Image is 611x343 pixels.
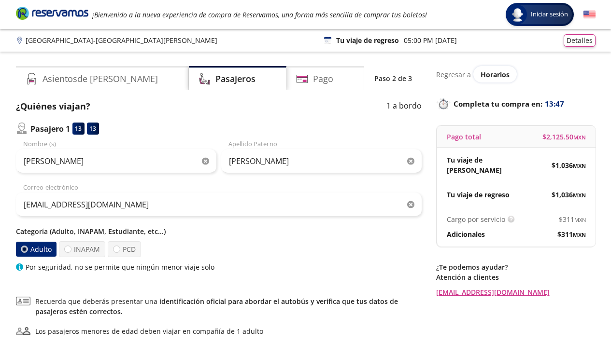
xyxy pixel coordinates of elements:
[87,123,99,135] div: 13
[447,190,510,200] p: Tu viaje de regreso
[559,214,586,224] span: $ 311
[26,35,217,45] p: [GEOGRAPHIC_DATA] - [GEOGRAPHIC_DATA][PERSON_NAME]
[336,35,399,45] p: Tu viaje de regreso
[16,6,88,20] i: Brand Logo
[92,10,427,19] em: ¡Bienvenido a la nueva experiencia de compra de Reservamos, una forma más sencilla de comprar tus...
[436,97,596,110] p: Completa tu compra en :
[35,296,422,316] span: Recuerda que deberás presentar una
[542,132,586,142] span: $ 2,125.50
[16,149,216,173] input: Nombre (s)
[16,192,422,217] input: Correo electrónico
[573,134,586,141] small: MXN
[72,123,85,135] div: 13
[583,9,596,21] button: English
[404,35,457,45] p: 05:00 PM [DATE]
[481,70,510,79] span: Horarios
[557,229,586,239] span: $ 311
[26,262,214,272] p: Por seguridad, no se permite que ningún menor viaje solo
[447,132,481,142] p: Pago total
[386,100,422,113] p: 1 a bordo
[16,100,90,113] p: ¿Quiénes viajan?
[545,98,564,110] span: 13:47
[436,262,596,272] p: ¿Te podemos ayudar?
[215,72,256,85] h4: Pasajeros
[436,69,471,80] p: Regresar a
[313,72,333,85] h4: Pago
[436,287,596,297] a: [EMAIL_ADDRESS][DOMAIN_NAME]
[16,6,88,23] a: Brand Logo
[447,214,505,224] p: Cargo por servicio
[574,216,586,223] small: MXN
[573,231,586,238] small: MXN
[59,241,105,257] label: INAPAM
[564,34,596,47] button: Detalles
[573,192,586,199] small: MXN
[436,66,596,82] div: Regresar a ver horarios
[30,123,70,135] p: Pasajero 1
[108,241,141,257] label: PCD
[15,242,56,257] label: Adulto
[43,72,158,85] h4: Asientos de [PERSON_NAME]
[447,155,516,175] p: Tu viaje de [PERSON_NAME]
[573,162,586,169] small: MXN
[35,297,398,316] a: identificación oficial para abordar el autobús y verifica que tus datos de pasajeros estén correc...
[16,226,422,236] p: Categoría (Adulto, INAPAM, Estudiante, etc...)
[552,160,586,170] span: $ 1,036
[436,272,596,282] p: Atención a clientes
[527,10,572,19] span: Iniciar sesión
[221,149,422,173] input: Apellido Paterno
[374,73,412,83] p: Paso 2 de 3
[35,326,263,336] div: Los pasajeros menores de edad deben viajar en compañía de 1 adulto
[447,229,485,239] p: Adicionales
[552,190,586,200] span: $ 1,036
